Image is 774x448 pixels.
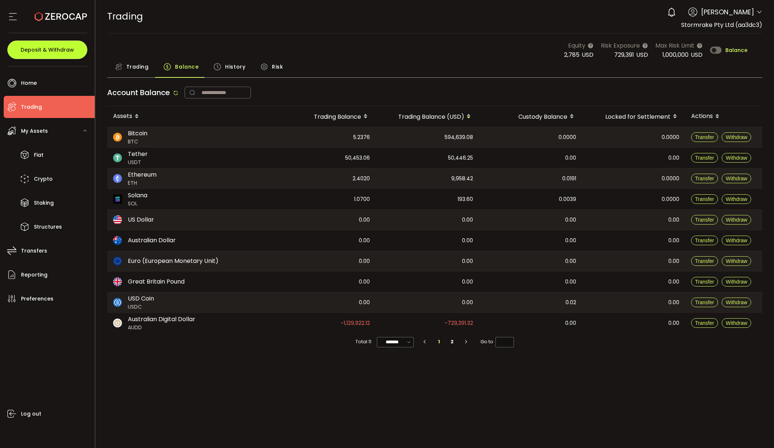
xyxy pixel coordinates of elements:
span: 1.0700 [354,195,370,204]
span: Total 11 [356,337,371,347]
span: Stormrake Pty Ltd (aa3dc3) [681,21,762,29]
button: Transfer [691,194,718,204]
span: History [225,59,245,74]
span: Withdraw [726,320,747,326]
span: Equity [568,41,585,50]
button: Transfer [691,174,718,183]
li: 2 [445,337,459,347]
button: Withdraw [722,298,751,307]
span: 9,958.42 [451,174,473,183]
span: 193.60 [458,195,473,204]
span: 0.00 [565,216,576,224]
span: 0.00 [359,278,370,286]
span: Transfer [695,155,714,161]
div: Chat Widget [737,413,774,448]
span: [PERSON_NAME] [701,7,754,17]
button: Withdraw [722,153,751,163]
button: Transfer [691,215,718,225]
span: -729,391.32 [445,319,473,327]
span: Withdraw [726,237,747,243]
span: Bitcoin [128,129,147,138]
span: USD [691,51,703,59]
button: Withdraw [722,215,751,225]
span: Solana [128,191,147,200]
span: SOL [128,200,147,208]
button: Withdraw [722,318,751,328]
span: Withdraw [726,217,747,223]
span: 0.00 [359,298,370,307]
button: Transfer [691,318,718,328]
span: 50,446.25 [448,154,473,162]
span: 0.0000 [662,195,679,204]
span: Trading [21,102,42,112]
img: eur_portfolio.svg [113,257,122,265]
span: BTC [128,138,147,146]
span: 0.00 [668,298,679,307]
div: Trading Balance [273,110,376,123]
span: Transfer [695,134,714,140]
span: Withdraw [726,258,747,264]
img: sol_portfolio.png [113,195,122,204]
span: Risk [272,59,283,74]
div: Custody Balance [479,110,582,123]
button: Transfer [691,277,718,286]
span: Australian Dollar [128,236,176,245]
span: 5.2376 [353,133,370,142]
span: 0.00 [668,278,679,286]
span: Account Balance [107,87,170,98]
span: Tether [128,150,148,159]
span: 2,785 [564,51,579,59]
button: Withdraw [722,256,751,266]
span: Trading [107,10,143,23]
span: Fiat [34,150,43,160]
div: Actions [685,110,763,123]
span: Staking [34,198,54,208]
span: Transfer [695,299,714,305]
span: 0.0191 [562,174,576,183]
span: 0.00 [668,257,679,265]
span: Withdraw [726,176,747,181]
span: 0.00 [462,257,473,265]
span: Crypto [34,174,53,184]
span: 594,639.08 [445,133,473,142]
span: Withdraw [726,196,747,202]
span: 50,453.06 [345,154,370,162]
img: usdc_portfolio.svg [113,298,122,307]
img: btc_portfolio.svg [113,133,122,142]
span: Home [21,78,37,88]
span: -1,129,922.12 [341,319,370,327]
span: 0.00 [462,216,473,224]
button: Transfer [691,132,718,142]
span: 0.00 [565,154,576,162]
span: My Assets [21,126,48,136]
span: 0.00 [359,236,370,245]
span: Withdraw [726,155,747,161]
span: 0.00 [462,278,473,286]
span: 0.0000 [662,133,679,142]
button: Transfer [691,256,718,266]
span: Transfer [695,237,714,243]
div: Trading Balance (USD) [376,110,479,123]
span: 0.00 [668,236,679,245]
button: Deposit & Withdraw [7,41,87,59]
span: Transfer [695,176,714,181]
span: 0.00 [462,298,473,307]
span: Australian Digital Dollar [128,315,195,324]
button: Withdraw [722,236,751,245]
span: USDT [128,159,148,166]
button: Transfer [691,298,718,307]
span: Reporting [21,270,48,280]
span: Transfer [695,258,714,264]
span: Deposit & Withdraw [21,47,74,52]
span: Balance [725,48,747,53]
span: 0.0000 [662,174,679,183]
span: USDC [128,303,154,311]
div: Locked for Settlement [582,110,685,123]
span: Balance [175,59,199,74]
span: 0.00 [668,154,679,162]
button: Withdraw [722,174,751,183]
span: USD [582,51,593,59]
span: Transfer [695,279,714,285]
img: usdt_portfolio.svg [113,153,122,162]
span: 0.00 [565,319,576,327]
